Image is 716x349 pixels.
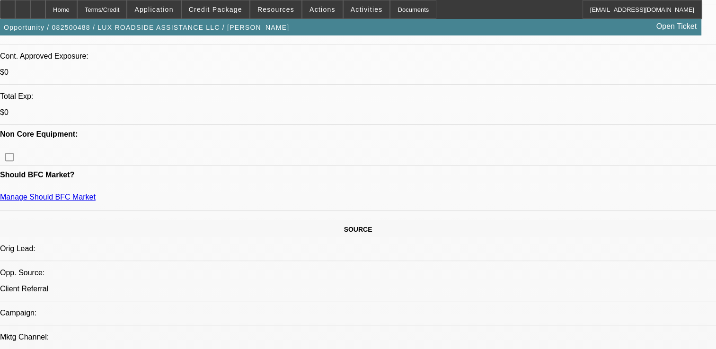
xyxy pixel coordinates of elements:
span: Opportunity / 082500488 / LUX ROADSIDE ASSISTANCE LLC / [PERSON_NAME] [4,24,289,31]
button: Resources [250,0,301,18]
button: Credit Package [182,0,249,18]
span: Resources [257,6,294,13]
button: Actions [302,0,343,18]
span: SOURCE [344,226,372,233]
span: Application [134,6,173,13]
span: Actions [309,6,336,13]
a: Open Ticket [653,18,700,35]
button: Activities [344,0,390,18]
span: Credit Package [189,6,242,13]
button: Application [127,0,180,18]
span: Activities [351,6,383,13]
